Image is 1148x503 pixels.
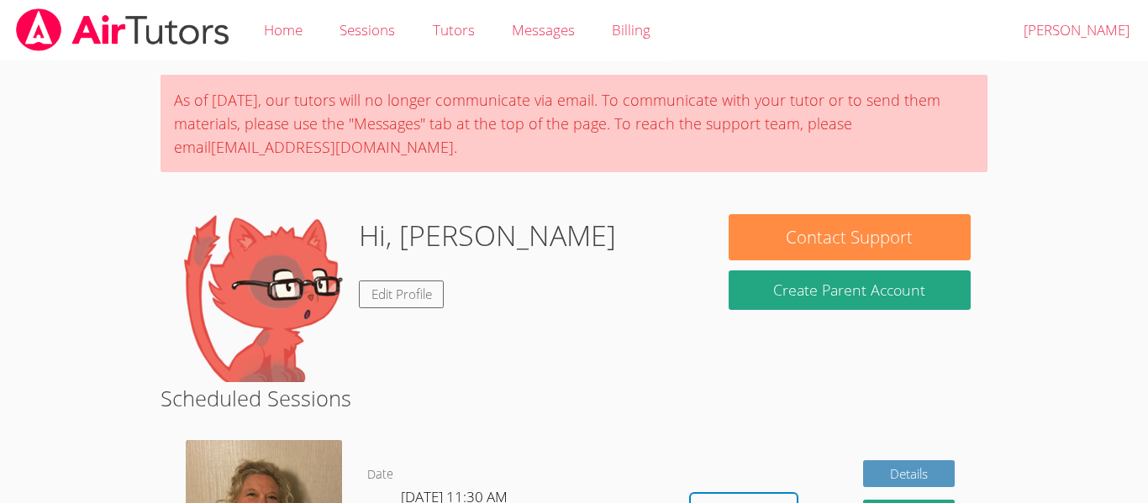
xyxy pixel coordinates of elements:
button: Contact Support [729,214,971,260]
a: Details [863,460,956,488]
dt: Date [367,464,393,485]
h1: Hi, [PERSON_NAME] [359,214,616,257]
img: default.png [177,214,345,382]
span: Messages [512,20,575,39]
a: Edit Profile [359,280,445,308]
div: As of [DATE], our tutors will no longer communicate via email. To communicate with your tutor or ... [161,75,987,172]
h2: Scheduled Sessions [161,382,987,414]
img: airtutors_banner-c4298cdbf04f3fff15de1276eac7730deb9818008684d7c2e4769d2f7ddbe033.png [14,8,231,51]
button: Create Parent Account [729,270,971,310]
